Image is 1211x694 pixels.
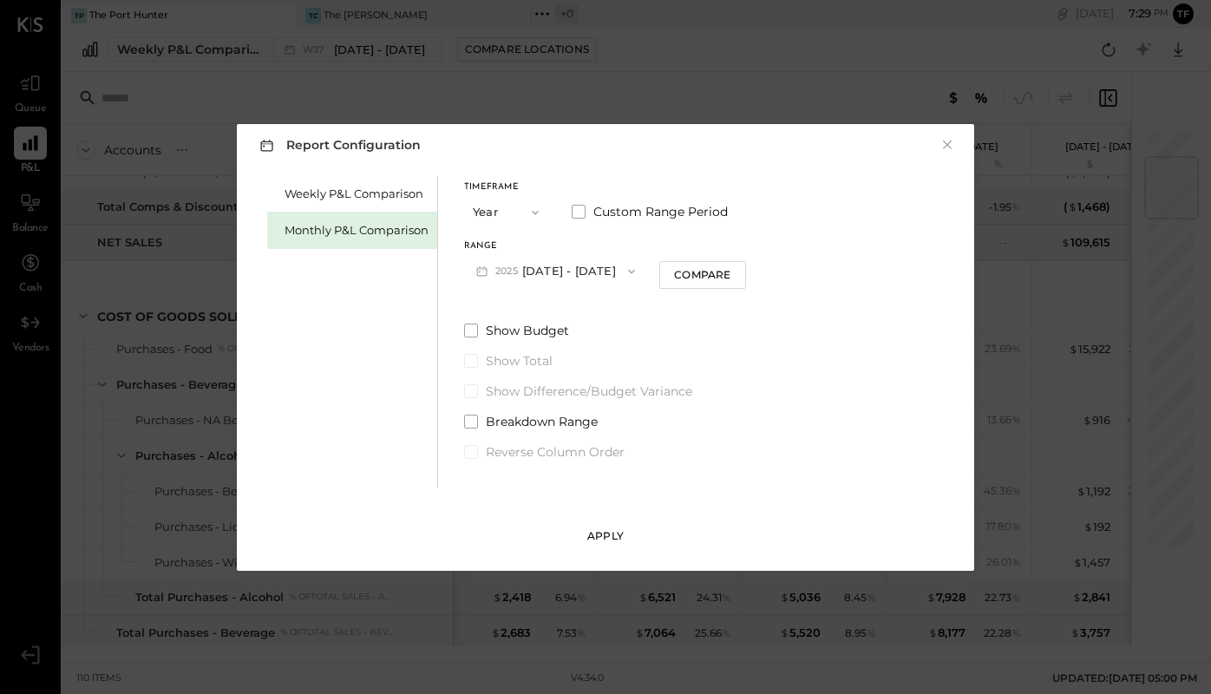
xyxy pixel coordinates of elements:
div: Apply [587,528,624,543]
button: Apply [562,522,649,550]
div: Monthly P&L Comparison [285,222,429,239]
div: Range [464,242,647,251]
button: Compare [659,261,746,289]
span: Show Total [486,352,553,370]
span: Reverse Column Order [486,443,625,461]
div: Weekly P&L Comparison [285,186,429,202]
span: Breakdown Range [486,413,598,430]
div: Timeframe [464,183,551,192]
button: 2025[DATE] - [DATE] [464,255,647,287]
h3: Report Configuration [256,134,421,156]
span: Custom Range Period [593,203,728,220]
div: Compare [674,267,730,282]
span: Show Difference/Budget Variance [486,383,692,400]
button: Year [464,196,551,228]
span: 2025 [495,265,522,278]
button: × [939,136,955,154]
span: Show Budget [486,322,569,339]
